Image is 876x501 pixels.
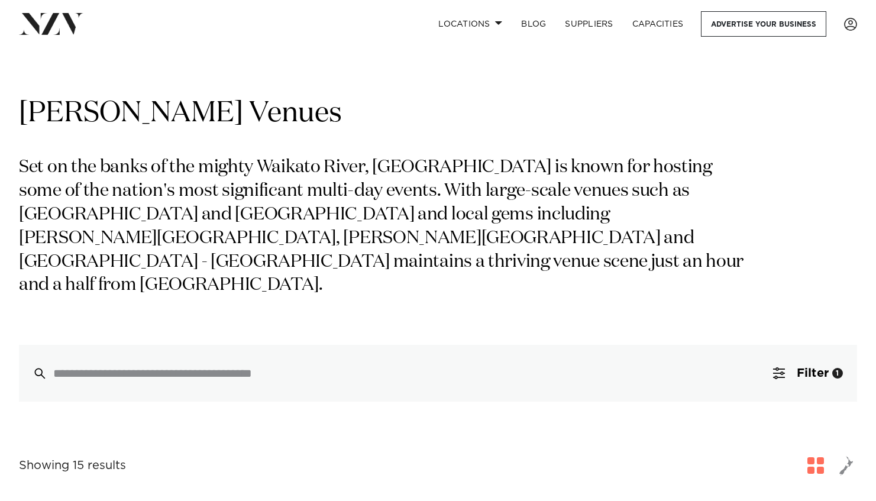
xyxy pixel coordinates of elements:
a: BLOG [512,11,555,37]
a: SUPPLIERS [555,11,622,37]
span: Filter [797,367,829,379]
div: Showing 15 results [19,457,126,475]
h1: [PERSON_NAME] Venues [19,95,857,132]
button: Filter1 [759,345,857,402]
p: Set on the banks of the mighty Waikato River, [GEOGRAPHIC_DATA] is known for hosting some of the ... [19,156,750,298]
a: Capacities [623,11,693,37]
a: Advertise your business [701,11,826,37]
div: 1 [832,368,843,379]
a: Locations [429,11,512,37]
img: nzv-logo.png [19,13,83,34]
